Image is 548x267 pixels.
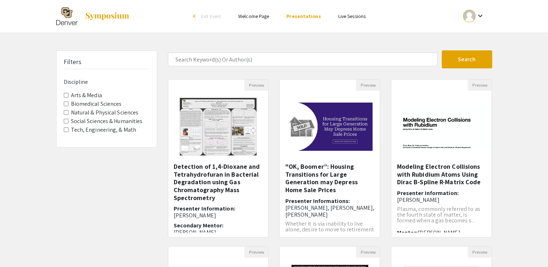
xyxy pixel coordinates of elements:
h6: Presenter Informations: [285,198,374,218]
p: Whether it is via inability to live alone, desire to move to retirement communities, or passing a... [285,221,374,244]
span: Secondary Mentor: [174,222,224,229]
label: Biomedical Sciences [71,100,122,108]
img: Symposium by ForagerOne [85,12,130,21]
div: arrow_back_ios [193,14,197,18]
mat-icon: Expand account dropdown [476,12,484,20]
button: Preview [244,80,268,91]
span: [PERSON_NAME] [174,212,216,219]
button: Preview [356,246,380,258]
h6: Discipline [64,78,150,85]
span: Exit Event [201,13,221,19]
button: Preview [244,246,268,258]
span: [PERSON_NAME], [PERSON_NAME], [PERSON_NAME] [285,204,374,218]
label: Arts & Media [71,91,102,100]
h6: Presenter Information: [397,190,486,203]
button: Preview [356,80,380,91]
input: Search Keyword(s) Or Author(s) [168,53,437,66]
span: [PERSON_NAME] [397,196,439,204]
button: Preview [468,80,491,91]
h5: Modeling Electron Collisions with Rubidium Atoms Using Dirac B-Spline R-Matrix Code [397,163,486,186]
h5: "OK, Boomer”: Housing Transitions for Large Generation may Depress Home Sale Prices [285,163,374,194]
a: Live Sessions [338,13,366,19]
label: Natural & Physical Sciences [71,108,139,117]
div: Open Presentation <p>Modeling Electron Collisions with Rubidium Atoms Using Dirac B-Spline R-Matr... [391,79,492,237]
img: The 2025 Research and Creative Activities Symposium (RaCAS) [56,7,77,25]
iframe: Chat [5,235,31,262]
button: Expand account dropdown [455,8,492,24]
img: <p>Modeling Electron Collisions with Rubidium Atoms Using Dirac B-Spline R-Matrix Code</p> [391,95,491,158]
img: <p class="ql-align-center"><span style="color: black;">Detection of 1,4-Dioxane and Tetrahydrofur... [173,91,264,163]
label: Social Sciences & Humanities [71,117,143,126]
h5: Filters [64,58,82,66]
p: [PERSON_NAME] [174,229,263,236]
button: Preview [468,246,491,258]
label: Tech, Engineering, & Math [71,126,137,134]
img: <p>"OK, Boomer”: Housing Transitions for Large Generation may Depress Home Sale Prices</p> [280,95,380,158]
a: The 2025 Research and Creative Activities Symposium (RaCAS) [56,7,130,25]
a: Presentations [286,13,321,19]
a: Welcome Page [238,13,269,19]
div: Open Presentation <p>"OK, Boomer”: Housing Transitions for Large Generation may Depress Home Sale... [279,79,380,237]
button: Search [442,50,492,68]
span: Plasma, commonly referred to as the fourth state of matter, is formed when a gas becomes s... [397,205,480,224]
div: Open Presentation <p class="ql-align-center"><span style="color: black;">Detection of 1,4-Dioxane... [168,79,269,237]
h5: Detection of 1,4-Dioxane and Tetrahydrofuran in Bacterial Degradation using Gas Chromatography Ma... [174,163,263,202]
h6: Presenter Information: [174,205,263,219]
span: Mentor: [397,229,418,236]
span: [PERSON_NAME] [418,229,460,236]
